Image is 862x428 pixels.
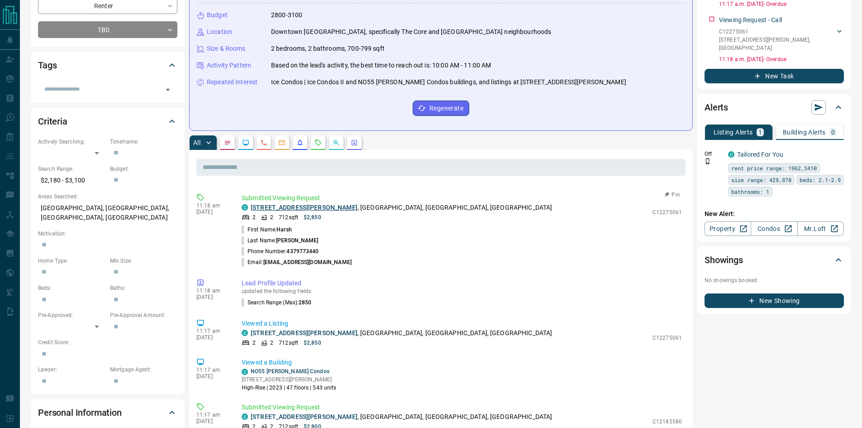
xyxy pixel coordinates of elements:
[110,138,177,146] p: Timeframe:
[38,230,177,238] p: Motivation:
[271,61,491,70] p: Based on the lead's activity, the best time to reach out is: 10:00 AM - 11:00 AM
[304,339,321,347] p: $2,850
[705,209,844,219] p: New Alert:
[252,213,256,221] p: 2
[299,299,311,306] span: 2850
[731,164,817,173] span: rent price range: 1962,3410
[38,284,105,292] p: Beds:
[279,213,298,221] p: 712 sqft
[242,288,682,294] p: updated the following fields:
[304,213,321,221] p: $2,850
[705,276,844,284] p: No showings booked
[242,369,248,375] div: condos.ca
[38,338,177,346] p: Credit Score:
[110,257,177,265] p: Min Size:
[162,83,174,96] button: Open
[800,175,841,184] span: beds: 2.1-2.9
[251,328,552,338] p: , [GEOGRAPHIC_DATA], [GEOGRAPHIC_DATA], [GEOGRAPHIC_DATA]
[270,339,273,347] p: 2
[276,237,318,244] span: [PERSON_NAME]
[296,139,304,146] svg: Listing Alerts
[224,139,231,146] svg: Notes
[719,15,782,25] p: Viewing Request - Call
[193,139,200,146] p: All
[38,138,105,146] p: Actively Searching:
[731,175,791,184] span: size range: 429,878
[242,384,337,392] p: High-Rise | 2023 | 47 floors | 543 units
[719,28,835,36] p: C12275061
[270,213,273,221] p: 2
[207,27,232,37] p: Location
[652,418,682,426] p: C12185580
[242,279,682,288] p: Lead Profile Updated
[719,55,844,63] p: 11:18 a.m. [DATE] - Overdue
[38,192,177,201] p: Areas Searched:
[242,319,682,328] p: Viewed a Listing
[242,193,682,203] p: Submitted Viewing Request
[279,339,298,347] p: 712 sqft
[251,329,357,337] a: [STREET_ADDRESS][PERSON_NAME]
[38,257,105,265] p: Home Type:
[38,111,177,132] div: Criteria
[652,334,682,342] p: C12275061
[260,139,267,146] svg: Calls
[38,201,177,225] p: [GEOGRAPHIC_DATA], [GEOGRAPHIC_DATA], [GEOGRAPHIC_DATA], [GEOGRAPHIC_DATA]
[271,44,385,53] p: 2 bedrooms, 2 bathrooms, 700-799 sqft
[242,358,682,367] p: Viewed a Building
[719,36,835,52] p: [STREET_ADDRESS][PERSON_NAME] , [GEOGRAPHIC_DATA]
[196,412,228,418] p: 11:17 am
[38,365,105,374] p: Lawyer:
[38,165,105,173] p: Search Range:
[196,373,228,380] p: [DATE]
[705,150,723,158] p: Off
[797,221,844,236] a: Mr.Loft
[705,221,751,236] a: Property
[659,191,686,199] button: Pin
[271,10,302,20] p: 2800-3100
[196,367,228,373] p: 11:17 am
[731,187,769,196] span: bathrooms: 1
[38,402,177,423] div: Personal Information
[242,236,319,245] p: Last Name:
[196,294,228,300] p: [DATE]
[314,139,322,146] svg: Requests
[758,129,762,135] p: 1
[251,368,329,375] a: NO55 [PERSON_NAME] Condos
[242,204,248,211] div: condos.ca
[251,412,552,422] p: , [GEOGRAPHIC_DATA], [GEOGRAPHIC_DATA], [GEOGRAPHIC_DATA]
[831,129,835,135] p: 0
[196,418,228,424] p: [DATE]
[38,114,67,129] h2: Criteria
[705,253,743,267] h2: Showings
[242,330,248,336] div: condos.ca
[38,58,57,72] h2: Tags
[728,151,734,158] div: condos.ca
[652,208,682,216] p: C12275061
[751,221,797,236] a: Condos
[333,139,340,146] svg: Opportunities
[242,298,312,307] p: Search Range (Max) :
[286,248,319,255] span: 4379773440
[110,284,177,292] p: Baths:
[242,247,319,255] p: Phone Number:
[705,293,844,308] button: New Showing
[278,139,286,146] svg: Emails
[242,403,682,412] p: Submitted Viewing Request
[207,61,251,70] p: Activity Pattern
[38,21,177,38] div: TBD
[705,69,844,83] button: New Task
[705,96,844,118] div: Alerts
[251,204,357,211] a: [STREET_ADDRESS][PERSON_NAME]
[271,27,551,37] p: Downtown [GEOGRAPHIC_DATA], specifically The Core and [GEOGRAPHIC_DATA] neighbourhoods
[110,365,177,374] p: Mortgage Agent:
[207,10,228,20] p: Budget
[242,375,337,384] p: [STREET_ADDRESS][PERSON_NAME]
[242,258,352,266] p: Email:
[196,334,228,341] p: [DATE]
[242,414,248,420] div: condos.ca
[38,173,105,188] p: $2,180 - $3,100
[251,203,552,212] p: , [GEOGRAPHIC_DATA], [GEOGRAPHIC_DATA], [GEOGRAPHIC_DATA]
[196,288,228,294] p: 11:18 am
[719,26,844,54] div: C12275061[STREET_ADDRESS][PERSON_NAME],[GEOGRAPHIC_DATA]
[242,139,249,146] svg: Lead Browsing Activity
